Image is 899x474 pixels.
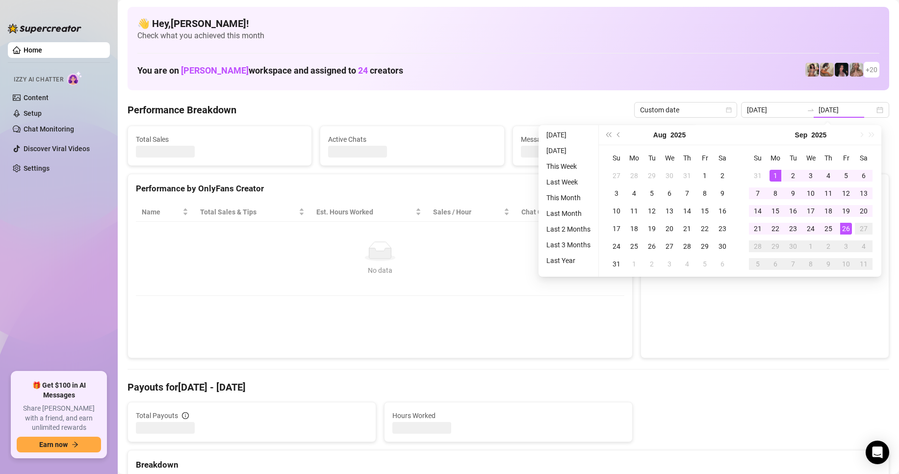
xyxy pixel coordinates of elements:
[358,65,368,76] span: 24
[67,71,82,85] img: AI Chatter
[137,30,879,41] span: Check what you achieved this month
[649,182,881,195] div: Sales by OnlyFans Creator
[136,134,304,145] span: Total Sales
[866,64,877,75] span: + 20
[24,46,42,54] a: Home
[807,106,815,114] span: to
[640,103,731,117] span: Custom date
[747,105,803,115] input: Start date
[136,182,624,195] div: Performance by OnlyFans Creator
[181,65,249,76] span: [PERSON_NAME]
[182,412,189,419] span: info-circle
[200,207,297,217] span: Total Sales & Tips
[392,410,624,421] span: Hours Worked
[17,437,101,452] button: Earn nowarrow-right
[521,207,611,217] span: Chat Conversion
[142,207,180,217] span: Name
[137,65,403,76] h1: You are on workspace and assigned to creators
[8,24,81,33] img: logo-BBDzfeDw.svg
[807,106,815,114] span: swap-right
[515,203,624,222] th: Chat Conversion
[128,103,236,117] h4: Performance Breakdown
[194,203,310,222] th: Total Sales & Tips
[24,94,49,102] a: Content
[433,207,502,217] span: Sales / Hour
[819,105,874,115] input: End date
[316,207,413,217] div: Est. Hours Worked
[820,63,834,77] img: Kayla (@kaylathaylababy)
[128,380,889,394] h4: Payouts for [DATE] - [DATE]
[835,63,848,77] img: Baby (@babyyyybellaa)
[328,134,496,145] span: Active Chats
[14,75,63,84] span: Izzy AI Chatter
[136,458,881,472] div: Breakdown
[136,203,194,222] th: Name
[39,441,68,448] span: Earn now
[866,441,889,464] div: Open Intercom Messenger
[24,125,74,133] a: Chat Monitoring
[24,109,42,117] a: Setup
[849,63,863,77] img: Kenzie (@dmaxkenz)
[17,404,101,433] span: Share [PERSON_NAME] with a friend, and earn unlimited rewards
[72,441,78,448] span: arrow-right
[805,63,819,77] img: Avry (@avryjennervip)
[521,134,689,145] span: Messages Sent
[136,410,178,421] span: Total Payouts
[17,381,101,400] span: 🎁 Get $100 in AI Messages
[427,203,515,222] th: Sales / Hour
[726,107,732,113] span: calendar
[137,17,879,30] h4: 👋 Hey, [PERSON_NAME] !
[24,145,90,153] a: Discover Viral Videos
[146,265,615,276] div: No data
[24,164,50,172] a: Settings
